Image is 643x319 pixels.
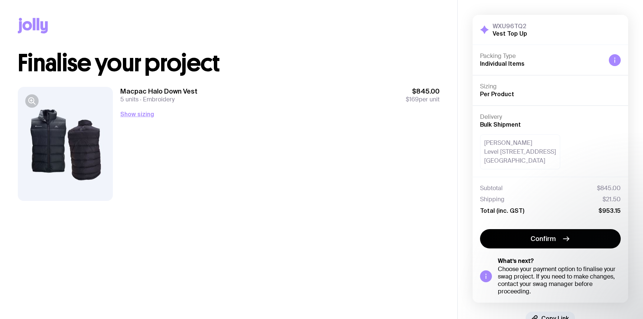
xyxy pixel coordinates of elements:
span: 5 units [120,95,138,103]
h4: Sizing [480,83,621,90]
span: per unit [406,96,440,103]
h2: Vest Top Up [493,30,527,37]
span: $845.00 [406,87,440,96]
h1: Finalise your project [18,51,440,75]
span: Bulk Shipment [480,121,521,128]
iframe: Intercom live chat [618,294,636,312]
h5: What’s next? [498,257,621,265]
span: Subtotal [480,185,503,192]
span: Individual Items [480,60,525,67]
span: Embroidery [138,95,174,103]
button: Show sizing [120,110,154,118]
span: Shipping [480,196,505,203]
h4: Packing Type [480,52,603,60]
span: $845.00 [597,185,621,192]
h3: Macpac Halo Down Vest [120,87,198,96]
span: $21.50 [603,196,621,203]
span: Total (inc. GST) [480,207,524,214]
h4: Delivery [480,113,621,121]
div: [PERSON_NAME] Level [STREET_ADDRESS] [GEOGRAPHIC_DATA] [480,134,560,169]
button: Confirm [480,229,621,248]
span: Per Product [480,91,514,97]
div: Choose your payment option to finalise your swag project. If you need to make changes, contact yo... [498,266,621,295]
h3: WXU96TQ2 [493,22,527,30]
span: $169 [406,95,419,103]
